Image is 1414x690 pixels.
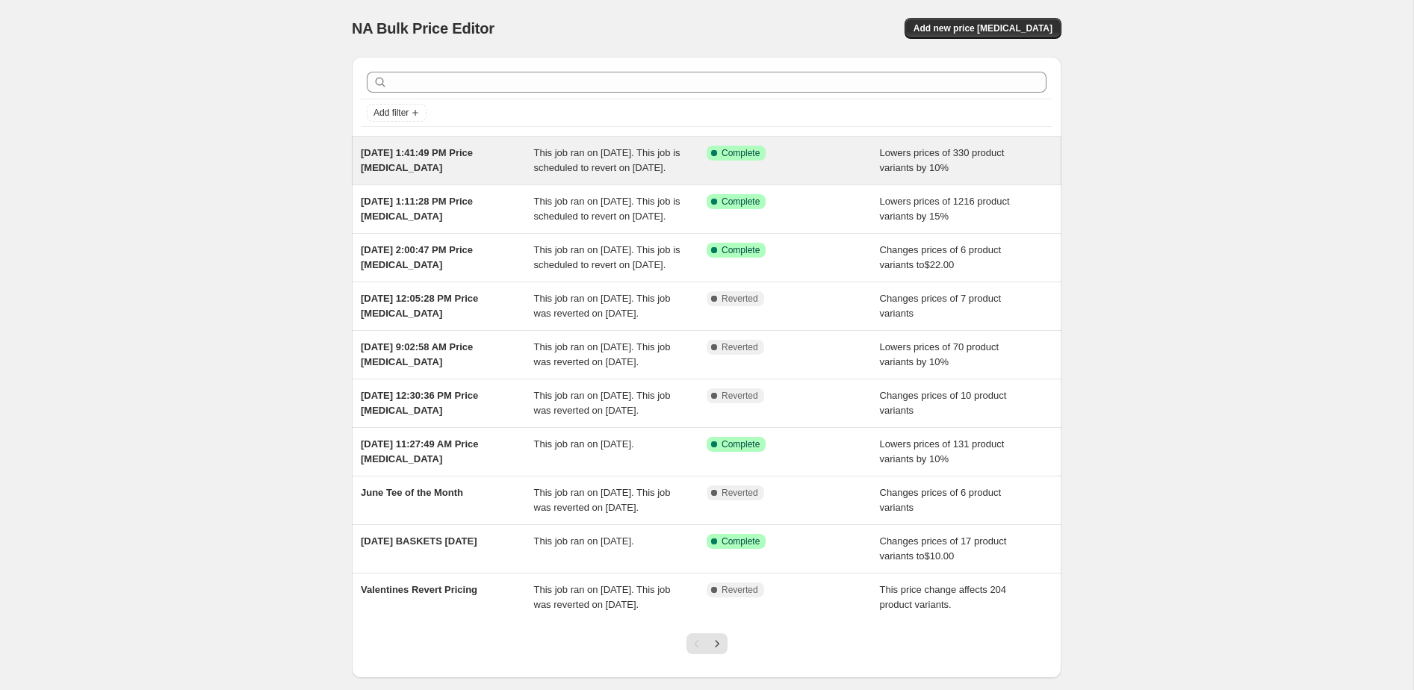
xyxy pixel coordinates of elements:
span: Complete [722,244,760,256]
span: This job ran on [DATE]. [534,438,634,450]
span: This job ran on [DATE]. This job is scheduled to revert on [DATE]. [534,244,680,270]
button: Add filter [367,104,427,122]
span: Reverted [722,390,758,402]
span: Reverted [722,584,758,596]
span: [DATE] 12:05:28 PM Price [MEDICAL_DATA] [361,293,478,319]
span: Complete [722,196,760,208]
span: This job ran on [DATE]. This job is scheduled to revert on [DATE]. [534,196,680,222]
span: Add new price [MEDICAL_DATA] [914,22,1052,34]
span: Reverted [722,293,758,305]
span: Reverted [722,341,758,353]
span: [DATE] BASKETS [DATE] [361,535,477,547]
span: This job ran on [DATE]. This job was reverted on [DATE]. [534,293,671,319]
span: Changes prices of 10 product variants [880,390,1007,416]
span: Reverted [722,487,758,499]
span: June Tee of the Month [361,487,463,498]
button: Add new price [MEDICAL_DATA] [905,18,1061,39]
span: Lowers prices of 70 product variants by 10% [880,341,999,367]
span: Add filter [373,107,409,119]
span: Lowers prices of 1216 product variants by 15% [880,196,1010,222]
span: This job ran on [DATE]. This job was reverted on [DATE]. [534,584,671,610]
span: Valentines Revert Pricing [361,584,477,595]
span: NA Bulk Price Editor [352,20,494,37]
span: This job ran on [DATE]. This job was reverted on [DATE]. [534,487,671,513]
span: Changes prices of 17 product variants to [880,535,1007,562]
span: [DATE] 1:11:28 PM Price [MEDICAL_DATA] [361,196,473,222]
span: Lowers prices of 330 product variants by 10% [880,147,1005,173]
span: [DATE] 2:00:47 PM Price [MEDICAL_DATA] [361,244,473,270]
span: This price change affects 204 product variants. [880,584,1007,610]
span: Changes prices of 6 product variants [880,487,1002,513]
span: This job ran on [DATE]. This job was reverted on [DATE]. [534,341,671,367]
span: [DATE] 12:30:36 PM Price [MEDICAL_DATA] [361,390,478,416]
span: $10.00 [924,550,954,562]
span: Complete [722,147,760,159]
span: This job ran on [DATE]. This job was reverted on [DATE]. [534,390,671,416]
span: This job ran on [DATE]. This job is scheduled to revert on [DATE]. [534,147,680,173]
span: Complete [722,438,760,450]
span: [DATE] 11:27:49 AM Price [MEDICAL_DATA] [361,438,479,464]
span: Complete [722,535,760,547]
span: $22.00 [924,259,954,270]
nav: Pagination [686,633,728,654]
span: Lowers prices of 131 product variants by 10% [880,438,1005,464]
span: Changes prices of 7 product variants [880,293,1002,319]
span: This job ran on [DATE]. [534,535,634,547]
button: Next [707,633,728,654]
span: [DATE] 9:02:58 AM Price [MEDICAL_DATA] [361,341,473,367]
span: Changes prices of 6 product variants to [880,244,1002,270]
span: [DATE] 1:41:49 PM Price [MEDICAL_DATA] [361,147,473,173]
